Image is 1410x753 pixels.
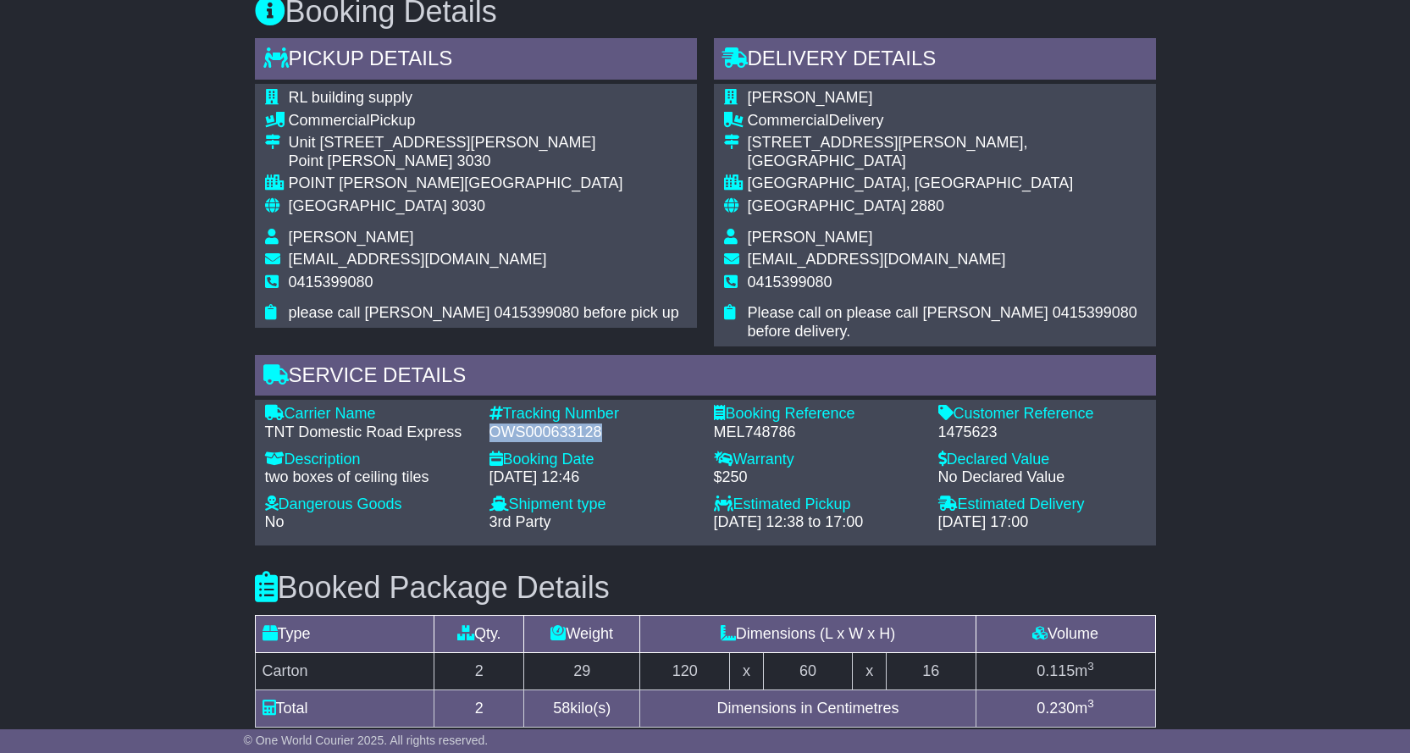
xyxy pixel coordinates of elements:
div: Unit [STREET_ADDRESS][PERSON_NAME] [289,134,679,152]
div: [GEOGRAPHIC_DATA] [748,152,1146,171]
span: 0415399080 [289,274,373,291]
div: Shipment type [489,496,697,514]
div: [DATE] 17:00 [938,513,1146,532]
span: © One World Courier 2025. All rights reserved. [244,734,489,747]
span: 58 [553,700,570,717]
div: Booking Reference [714,405,921,424]
td: Total [255,689,434,727]
span: 0.115 [1037,662,1075,679]
div: Tracking Number [489,405,697,424]
div: Warranty [714,451,921,469]
span: please call [PERSON_NAME] 0415399080 before pick up [289,304,679,321]
span: [GEOGRAPHIC_DATA] [748,197,906,214]
div: [DATE] 12:38 to 17:00 [714,513,921,532]
div: Description [265,451,473,469]
div: two boxes of ceiling tiles [265,468,473,487]
div: [DATE] 12:46 [489,468,697,487]
div: Carrier Name [265,405,473,424]
span: [PERSON_NAME] [289,229,414,246]
td: 60 [763,652,853,689]
div: Service Details [255,355,1156,401]
span: Commercial [289,112,370,129]
span: [GEOGRAPHIC_DATA] [289,197,447,214]
span: [EMAIL_ADDRESS][DOMAIN_NAME] [748,251,1006,268]
div: Estimated Delivery [938,496,1146,514]
sup: 3 [1087,697,1094,710]
span: [PERSON_NAME] [748,229,873,246]
span: 3030 [451,197,485,214]
div: Customer Reference [938,405,1146,424]
td: 2 [434,652,524,689]
div: Delivery [748,112,1146,130]
td: Weight [524,615,640,652]
td: Volume [976,615,1155,652]
span: 3rd Party [489,513,551,530]
span: 0415399080 [748,274,832,291]
td: m [976,652,1155,689]
span: Commercial [748,112,829,129]
span: Please call on please call [PERSON_NAME] 0415399080 before delivery. [748,304,1137,340]
div: Declared Value [938,451,1146,469]
div: TNT Domestic Road Express [265,424,473,442]
td: x [730,652,763,689]
td: 2 [434,689,524,727]
sup: 3 [1087,660,1094,673]
td: kilo(s) [524,689,640,727]
span: [EMAIL_ADDRESS][DOMAIN_NAME] [289,251,547,268]
div: 1475623 [938,424,1146,442]
span: 0.230 [1037,700,1075,717]
div: Delivery Details [714,38,1156,84]
div: Pickup [289,112,679,130]
span: 2880 [910,197,944,214]
td: Carton [255,652,434,689]
td: Dimensions in Centimetres [640,689,976,727]
td: 29 [524,652,640,689]
div: [GEOGRAPHIC_DATA], [GEOGRAPHIC_DATA] [748,174,1146,193]
td: 16 [886,652,976,689]
td: x [853,652,886,689]
div: Dangerous Goods [265,496,473,514]
td: Qty. [434,615,524,652]
div: Estimated Pickup [714,496,921,514]
div: No Declared Value [938,468,1146,487]
span: [PERSON_NAME] [748,89,873,106]
h3: Booked Package Details [255,571,1156,605]
td: m [976,689,1155,727]
div: MEL748786 [714,424,921,442]
span: No [265,513,285,530]
span: RL building supply [289,89,412,106]
div: OWS000633128 [489,424,697,442]
div: [STREET_ADDRESS][PERSON_NAME], [748,134,1146,152]
div: Point [PERSON_NAME] 3030 [289,152,679,171]
td: Dimensions (L x W x H) [640,615,976,652]
td: 120 [640,652,730,689]
div: $250 [714,468,921,487]
div: Booking Date [489,451,697,469]
td: Type [255,615,434,652]
div: POINT [PERSON_NAME][GEOGRAPHIC_DATA] [289,174,679,193]
div: Pickup Details [255,38,697,84]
